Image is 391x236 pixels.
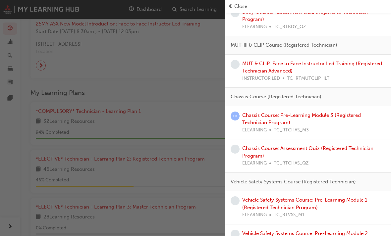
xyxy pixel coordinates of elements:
span: Chassis Course (Registered Technician) [231,93,321,101]
span: TC_RTCHAS_M3 [274,126,309,134]
span: learningRecordVerb_NONE-icon [231,145,240,154]
span: MUT-III & CLIP Course (Registered Technician) [231,41,337,49]
span: prev-icon [228,3,233,10]
span: learningRecordVerb_NONE-icon [231,196,240,205]
span: ELEARNING [242,126,267,134]
span: TC_RTCHAS_QZ [274,160,308,167]
span: INSTRUCTOR LED [242,75,280,82]
span: ELEARNING [242,211,267,219]
a: MUT & CLiP: Face to Face Instructor Led Training (Registered Technician Advanced) [242,61,382,74]
span: learningRecordVerb_NONE-icon [231,60,240,69]
span: TC_RTMUTCLIP_ILT [287,75,329,82]
span: ELEARNING [242,23,267,31]
span: TC_RTBDY_QZ [274,23,306,31]
span: Vehicle Safety Systems Course (Registered Technician) [231,178,356,186]
button: prev-iconClose [228,3,388,10]
a: Chassis Course: Pre-Learning Module 3 (Registered Technician Program) [242,112,361,126]
span: Close [234,3,247,10]
a: Chassis Course: Assessment Quiz (Registered Technician Program) [242,145,373,159]
span: TC_RTVSS_M1 [274,211,305,219]
a: Vehicle Safety Systems Course: Pre-Learning Module 1 (Registered Technician Program) [242,197,367,211]
span: learningRecordVerb_ATTEMPT-icon [231,112,240,120]
span: ELEARNING [242,160,267,167]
